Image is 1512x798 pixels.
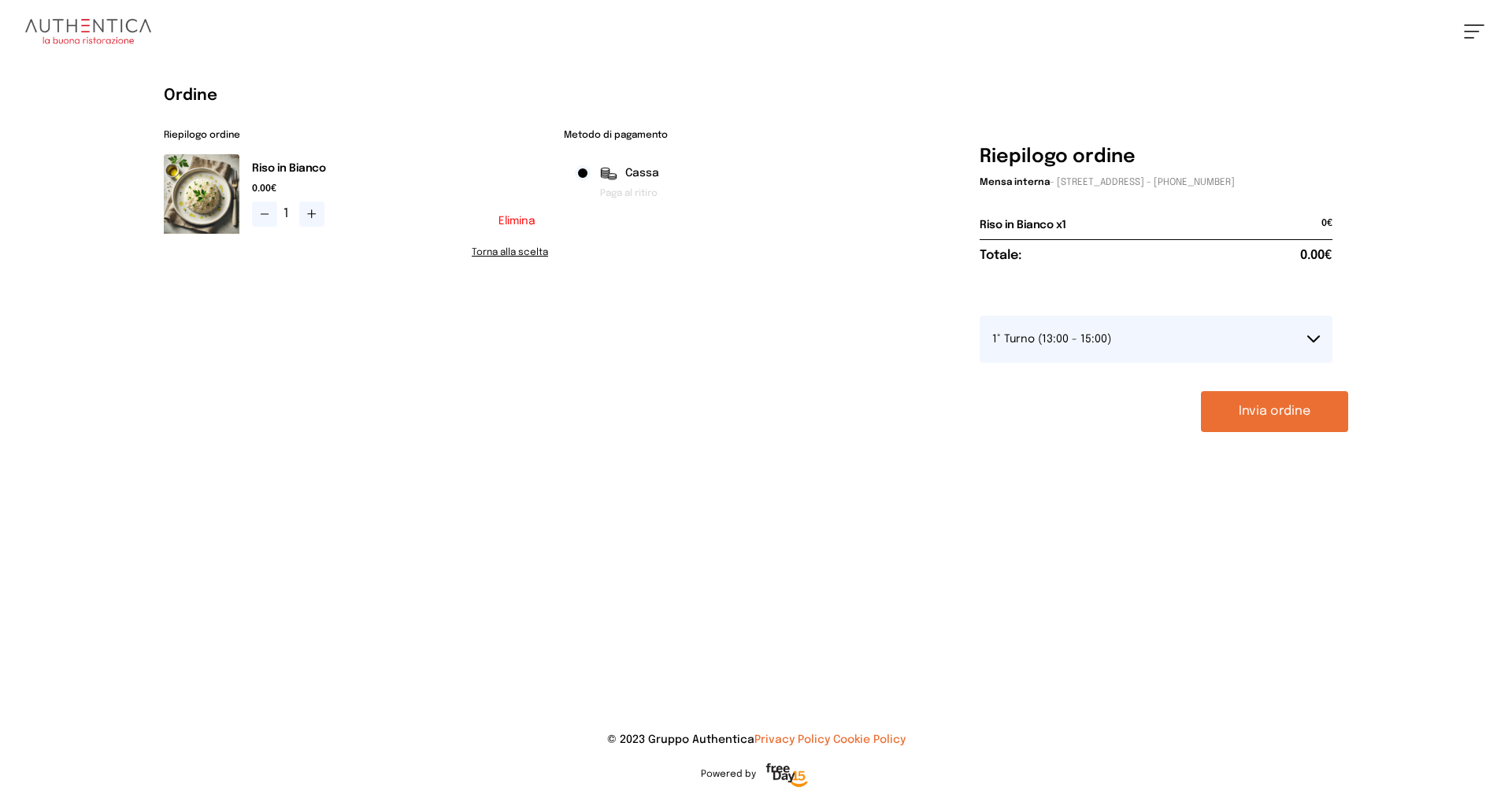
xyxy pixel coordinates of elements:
[754,734,830,745] a: Privacy Policy
[25,732,1487,748] p: © 2023 Gruppo Authentica
[564,129,948,142] h2: Metodo di pagamento
[762,760,812,792] img: logo-freeday.3e08031.png
[625,165,659,181] span: Cassa
[980,246,1021,265] h6: Totale:
[252,161,548,176] h2: Riso in Bianco
[600,187,658,200] span: Paga al ritiro
[833,734,906,745] a: Cookie Policy
[498,216,535,227] button: Elimina
[25,19,151,44] img: logo.8f33a47.png
[164,85,1348,107] h1: Ordine
[992,334,1111,345] span: 1° Turno (13:00 - 15:00)
[164,246,548,259] a: Torna alla scelta
[980,217,1066,233] h2: Riso in Bianco x1
[980,316,1332,363] button: 1° Turno (13:00 - 15:00)
[164,154,239,234] img: media
[1300,246,1332,265] span: 0.00€
[980,178,1050,187] span: Mensa interna
[252,183,548,195] span: 0.00€
[164,129,548,142] h2: Riepilogo ordine
[1201,391,1348,432] button: Invia ordine
[1321,217,1332,239] span: 0€
[980,176,1332,189] p: - [STREET_ADDRESS] - [PHONE_NUMBER]
[980,145,1136,170] h6: Riepilogo ordine
[701,768,756,781] span: Powered by
[283,205,293,224] span: 1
